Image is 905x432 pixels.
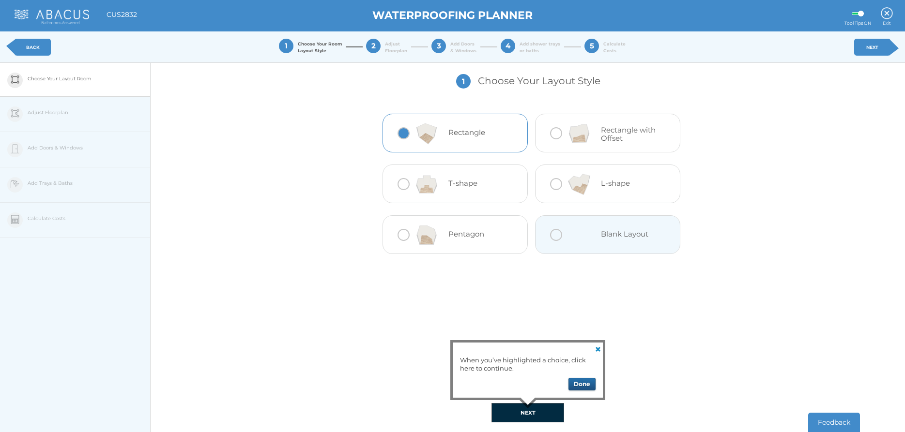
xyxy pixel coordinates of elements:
span: 1 [456,74,471,89]
p: Choose Your Layout Style [289,63,767,109]
span: Add Doors & Windows [450,41,476,54]
span: Tool Tips ON [844,20,871,27]
span: Calculate Costs [603,41,626,54]
a: Exit [881,3,893,25]
span: Add shower trays or baths [520,41,560,54]
span: Choose Your Layout Room [28,63,92,94]
span: Adjust Floorplan [385,41,407,54]
img: Exit [881,7,893,19]
button: 4 Add shower traysor baths [490,28,571,66]
p: When you’ve highlighted a choice, click here to continue. [460,356,596,372]
button: NEXT [491,403,564,422]
button: Feedback [808,413,860,432]
img: Lshape.png [565,170,593,199]
button: Done [568,378,596,390]
button: 3 Add Doors& Windows [421,28,488,66]
img: stage-1-icon.png [11,75,19,84]
img: Pentagon.png [412,221,441,250]
label: Guide [852,12,864,15]
span: Layout Style [298,48,326,53]
img: Rectangle.png [412,119,441,148]
h4: T-shape [448,179,506,188]
h4: Rectangle [448,129,506,137]
span: Exit [881,20,893,27]
h4: Pentagon [448,230,506,238]
img: RectangleOffset.png [565,119,593,148]
h1: CUS2832 [107,11,137,18]
button: 5 CalculateCosts [574,28,637,66]
a: BACK [15,39,51,56]
h4: Blank Layout [601,230,659,238]
a: Close [591,343,603,354]
img: Tshape.png [412,170,441,199]
span: Choose Your Room [298,41,342,54]
h4: L-shape [601,179,659,188]
a: NEXT [854,39,890,56]
button: 1 Choose Your Room Layout Style [268,28,353,66]
button: 2 AdjustFloorplan [355,28,418,66]
h1: WATERPROOFING PLANNER [163,10,742,21]
h4: Rectangle with Offset [601,126,659,142]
